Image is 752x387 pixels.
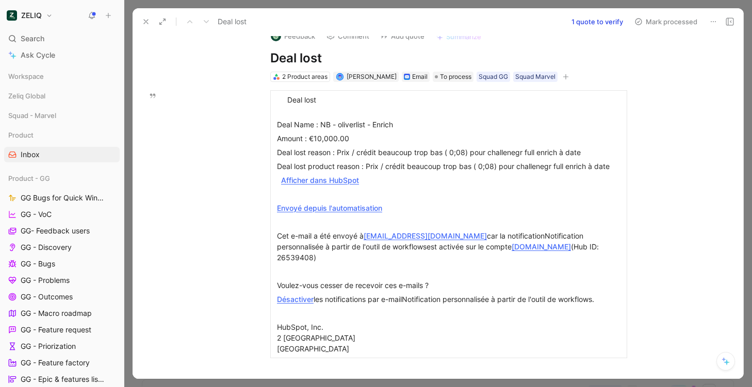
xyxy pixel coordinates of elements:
[277,231,585,251] span: Notification personnalisée à partir de l'outil de workflows
[21,242,72,253] span: GG - Discovery
[21,11,42,20] h1: ZELIQ
[21,292,73,302] span: GG - Outcomes
[4,372,120,387] a: GG - Epic & features listing
[21,32,44,45] span: Search
[4,88,120,107] div: Zeliq Global
[364,231,487,240] a: [EMAIL_ADDRESS][DOMAIN_NAME]
[21,275,70,285] span: GG - Problems
[479,72,508,82] div: Squad GG
[4,306,120,321] a: GG - Macro roadmap
[4,108,120,123] div: Squad - Marvel
[4,256,120,272] a: GG - Bugs
[266,28,320,44] button: logoFeedback
[270,50,627,66] h1: Deal lost
[4,355,120,371] a: GG - Feature factory
[375,29,429,43] button: Add quote
[4,223,120,239] a: GG- Feedback users
[433,72,473,82] div: To process
[277,281,429,290] span: Voulez-vous cesser de recevoir ces e-mails ?
[21,49,55,61] span: Ask Cycle
[446,32,481,41] span: Summarize
[630,14,702,29] button: Mark processed
[7,10,17,21] img: ZELIQ
[4,88,120,104] div: Zeliq Global
[440,72,471,82] span: To process
[218,15,247,28] span: Deal lost
[21,193,107,203] span: GG Bugs for Quick Wins days
[8,173,50,183] span: Product - GG
[8,91,45,101] span: Zeliq Global
[322,29,374,43] button: Comment
[21,341,76,351] span: GG - Priorization
[4,322,120,338] a: GG - Feature request
[4,127,120,162] div: ProductInbox
[337,74,342,79] img: avatar
[4,289,120,305] a: GG - Outcomes
[4,339,120,354] a: GG - Priorization
[277,204,382,212] a: Envoyé depuis l'automatisation
[277,147,620,158] div: Deal lost reason : Prix / crédit beaucoup trop bas ( 0;08) pour challenegr full enrich à date
[4,108,120,126] div: Squad - Marvel
[21,308,92,318] span: GG - Macro roadmap
[282,72,328,82] div: 2 Product areas
[4,127,120,143] div: Product
[4,171,120,186] div: Product - GG
[277,94,620,116] div: Deal lost
[21,325,91,335] span: GG - Feature request
[277,295,314,304] a: Désactiver
[4,147,120,162] a: Inbox
[4,240,120,255] a: GG - Discovery
[4,190,120,206] a: GG Bugs for Quick Wins days
[21,374,106,384] span: GG - Epic & features listing
[277,322,620,354] div: HubSpot, Inc. 2 [GEOGRAPHIC_DATA] [GEOGRAPHIC_DATA]
[567,14,628,29] button: 1 quote to verify
[4,8,55,23] button: ZELIQZELIQ
[277,161,620,172] div: Deal lost product reason : Prix / crédit beaucoup trop bas ( 0;08) pour challenegr full enrich à ...
[4,273,120,288] a: GG - Problems
[277,133,620,144] div: Amount : €10,000.00
[430,29,486,44] button: Summarize
[21,259,55,269] span: GG - Bugs
[402,295,592,304] span: Notification personnalisée à partir de l'outil de workflows
[8,130,34,140] span: Product
[4,31,120,46] div: Search
[512,242,571,251] a: [DOMAIN_NAME]
[4,207,120,222] a: GG - VoC
[21,358,90,368] span: GG - Feature factory
[21,209,52,220] span: GG - VoC
[347,73,397,80] span: [PERSON_NAME]
[4,69,120,84] div: Workspace
[21,149,40,160] span: Inbox
[515,72,555,82] div: Squad Marvel
[4,47,120,63] a: Ask Cycle
[412,72,428,82] div: Email
[281,176,359,184] a: Afficher dans HubSpot
[8,110,56,121] span: Squad - Marvel
[277,294,620,305] div: les notifications par e-mail .
[21,226,90,236] span: GG- Feedback users
[277,230,620,263] div: Cet e-mail a été envoyé à car la notification est activée sur le compte (Hub ID: 26539408)
[8,71,44,81] span: Workspace
[277,119,620,130] div: Deal Name : NB - oliverlist - Enrich
[4,171,120,387] div: Product - GGGG Bugs for Quick Wins daysGG - VoCGG- Feedback usersGG - DiscoveryGG - BugsGG - Prob...
[271,31,281,41] img: logo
